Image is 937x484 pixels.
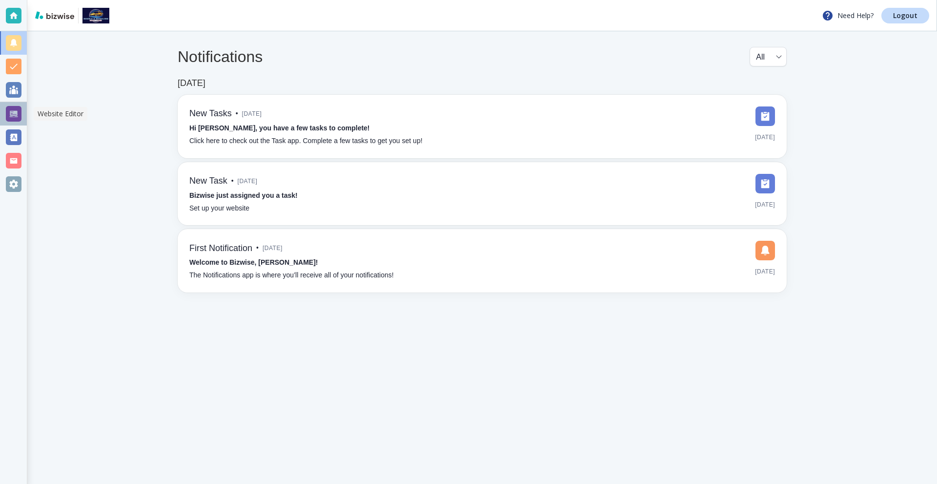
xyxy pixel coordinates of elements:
[893,12,917,19] p: Logout
[189,203,249,214] p: Set up your website
[178,47,263,66] h4: Notifications
[189,108,232,119] h6: New Tasks
[189,136,423,147] p: Click here to check out the Task app. Complete a few tasks to get you set up!
[178,78,205,89] h6: [DATE]
[35,11,74,19] img: bizwise
[189,124,370,132] strong: Hi [PERSON_NAME], you have a few tasks to complete!
[189,191,298,199] strong: Bizwise just assigned you a task!
[756,47,780,66] div: All
[238,174,258,189] span: [DATE]
[189,270,394,281] p: The Notifications app is where you’ll receive all of your notifications!
[881,8,929,23] a: Logout
[263,241,283,255] span: [DATE]
[755,174,775,193] img: DashboardSidebarTasks.svg
[189,176,227,187] h6: New Task
[236,108,238,119] p: •
[231,176,234,187] p: •
[822,10,874,21] p: Need Help?
[755,264,775,279] span: [DATE]
[755,197,775,212] span: [DATE]
[38,109,83,119] p: Website Editor
[82,8,109,23] img: Double-A Detailing
[189,243,252,254] h6: First Notification
[189,258,318,266] strong: Welcome to Bizwise, [PERSON_NAME]!
[755,130,775,145] span: [DATE]
[755,241,775,260] img: DashboardSidebarNotification.svg
[755,106,775,126] img: DashboardSidebarTasks.svg
[256,243,259,253] p: •
[242,106,262,121] span: [DATE]
[178,162,787,226] a: New Task•[DATE]Bizwise just assigned you a task!Set up your website[DATE]
[178,229,787,293] a: First Notification•[DATE]Welcome to Bizwise, [PERSON_NAME]!The Notifications app is where you’ll ...
[178,95,787,158] a: New Tasks•[DATE]Hi [PERSON_NAME], you have a few tasks to complete!Click here to check out the Ta...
